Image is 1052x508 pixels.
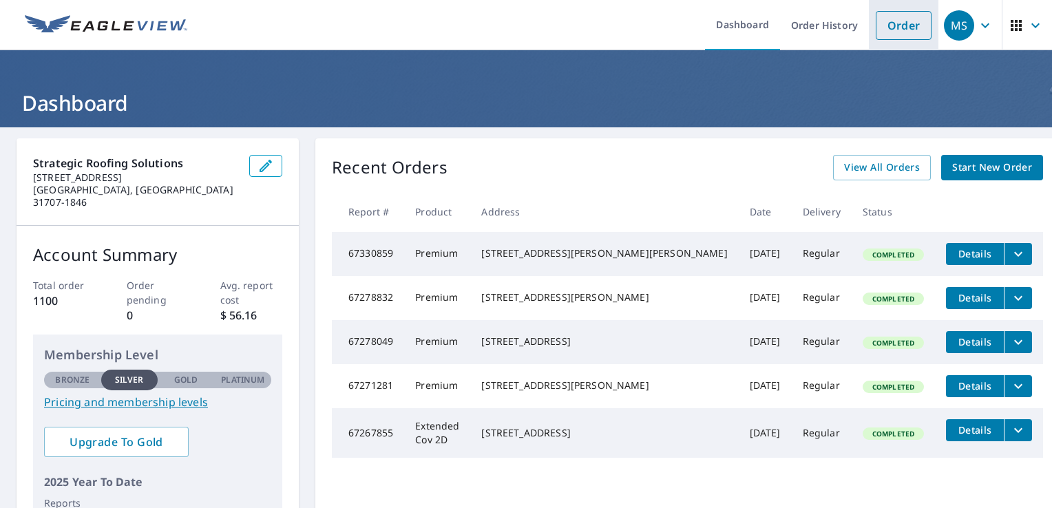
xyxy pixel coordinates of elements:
[944,10,974,41] div: MS
[946,375,1004,397] button: detailsBtn-67271281
[946,243,1004,265] button: detailsBtn-67330859
[44,474,271,490] p: 2025 Year To Date
[33,242,282,267] p: Account Summary
[332,320,404,364] td: 67278049
[332,364,404,408] td: 67271281
[946,331,1004,353] button: detailsBtn-67278049
[33,155,238,171] p: Strategic Roofing Solutions
[792,408,852,458] td: Regular
[404,232,470,276] td: Premium
[332,408,404,458] td: 67267855
[404,320,470,364] td: Premium
[1004,331,1032,353] button: filesDropdownBtn-67278049
[481,426,727,440] div: [STREET_ADDRESS]
[946,287,1004,309] button: detailsBtn-67278832
[739,364,792,408] td: [DATE]
[404,276,470,320] td: Premium
[115,374,144,386] p: Silver
[876,11,932,40] a: Order
[864,250,923,260] span: Completed
[33,278,96,293] p: Total order
[332,191,404,232] th: Report #
[332,276,404,320] td: 67278832
[332,155,448,180] p: Recent Orders
[792,232,852,276] td: Regular
[739,408,792,458] td: [DATE]
[1004,419,1032,441] button: filesDropdownBtn-67267855
[33,184,238,209] p: [GEOGRAPHIC_DATA], [GEOGRAPHIC_DATA] 31707-1846
[44,346,271,364] p: Membership Level
[220,278,283,307] p: Avg. report cost
[864,429,923,438] span: Completed
[833,155,931,180] a: View All Orders
[25,15,187,36] img: EV Logo
[792,191,852,232] th: Delivery
[470,191,738,232] th: Address
[954,335,996,348] span: Details
[481,290,727,304] div: [STREET_ADDRESS][PERSON_NAME]
[174,374,198,386] p: Gold
[44,427,189,457] a: Upgrade To Gold
[739,232,792,276] td: [DATE]
[954,423,996,436] span: Details
[404,364,470,408] td: Premium
[739,320,792,364] td: [DATE]
[739,191,792,232] th: Date
[55,434,178,449] span: Upgrade To Gold
[17,89,1035,117] h1: Dashboard
[941,155,1043,180] a: Start New Order
[739,276,792,320] td: [DATE]
[954,291,996,304] span: Details
[481,335,727,348] div: [STREET_ADDRESS]
[481,246,727,260] div: [STREET_ADDRESS][PERSON_NAME][PERSON_NAME]
[864,382,923,392] span: Completed
[404,191,470,232] th: Product
[1004,243,1032,265] button: filesDropdownBtn-67330859
[127,278,189,307] p: Order pending
[954,379,996,392] span: Details
[33,171,238,184] p: [STREET_ADDRESS]
[952,159,1032,176] span: Start New Order
[792,320,852,364] td: Regular
[127,307,189,324] p: 0
[220,307,283,324] p: $ 56.16
[792,364,852,408] td: Regular
[33,293,96,309] p: 1100
[55,374,90,386] p: Bronze
[44,394,271,410] a: Pricing and membership levels
[864,294,923,304] span: Completed
[792,276,852,320] td: Regular
[332,232,404,276] td: 67330859
[852,191,935,232] th: Status
[481,379,727,392] div: [STREET_ADDRESS][PERSON_NAME]
[404,408,470,458] td: Extended Cov 2D
[1004,375,1032,397] button: filesDropdownBtn-67271281
[221,374,264,386] p: Platinum
[946,419,1004,441] button: detailsBtn-67267855
[864,338,923,348] span: Completed
[1004,287,1032,309] button: filesDropdownBtn-67278832
[954,247,996,260] span: Details
[844,159,920,176] span: View All Orders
